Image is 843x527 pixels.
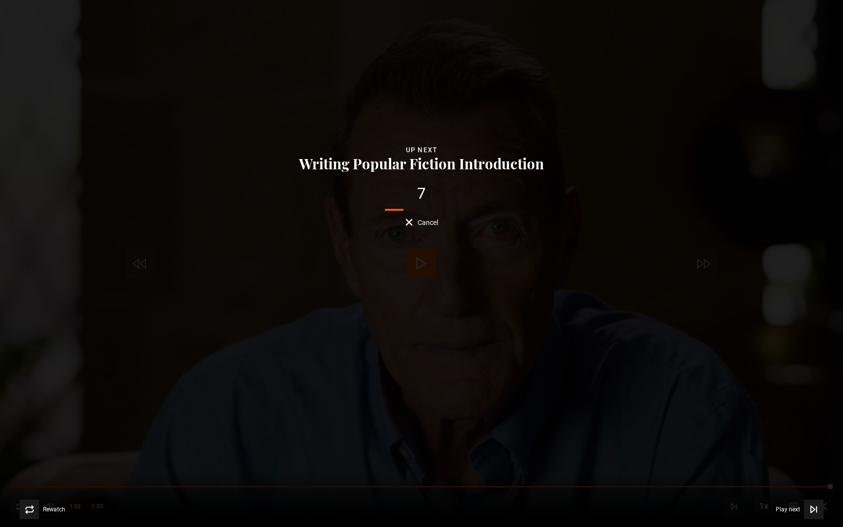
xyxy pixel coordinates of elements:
[776,507,800,512] span: Play next
[43,507,65,512] span: Rewatch
[405,219,438,226] button: Cancel
[296,144,547,156] div: Up next
[776,500,823,519] button: Play next
[296,156,547,171] button: Writing Popular Fiction Introduction
[296,186,547,202] div: 7
[418,219,438,226] span: Cancel
[20,500,65,519] button: Rewatch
